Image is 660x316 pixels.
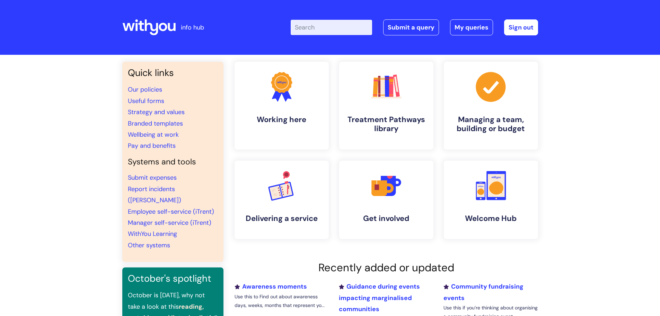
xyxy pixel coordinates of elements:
[504,19,538,35] a: Sign out
[128,207,214,216] a: Employee self-service (iTrent)
[128,85,162,94] a: Our policies
[128,273,218,284] h3: October's spotlight
[450,19,493,35] a: My queries
[128,173,177,182] a: Submit expenses
[240,115,323,124] h4: Working here
[444,62,538,150] a: Managing a team, building or budget
[449,115,533,134] h4: Managing a team, building or budget
[128,241,170,249] a: Other systems
[339,161,433,239] a: Get involved
[235,282,307,291] a: Awareness moments
[235,161,329,239] a: Delivering a service
[443,282,523,302] a: Community fundraising events
[235,261,538,274] h2: Recently added or updated
[128,130,179,139] a: Wellbeing at work
[235,292,329,310] p: Use this to Find out about awareness days, weeks, months that represent yo...
[128,230,177,238] a: WithYou Learning
[128,185,181,204] a: Report incidents ([PERSON_NAME])
[339,282,420,313] a: Guidance during events impacting marginalised communities
[128,67,218,78] h3: Quick links
[240,214,323,223] h4: Delivering a service
[128,108,185,116] a: Strategy and values
[291,20,372,35] input: Search
[128,219,211,227] a: Manager self-service (iTrent)
[291,19,538,35] div: | -
[383,19,439,35] a: Submit a query
[128,119,183,128] a: Branded templates
[345,115,428,134] h4: Treatment Pathways library
[128,157,218,167] h4: Systems and tools
[128,142,176,150] a: Pay and benefits
[235,62,329,150] a: Working here
[181,22,204,33] p: info hub
[128,97,164,105] a: Useful forms
[444,161,538,239] a: Welcome Hub
[339,62,433,150] a: Treatment Pathways library
[345,214,428,223] h4: Get involved
[449,214,533,223] h4: Welcome Hub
